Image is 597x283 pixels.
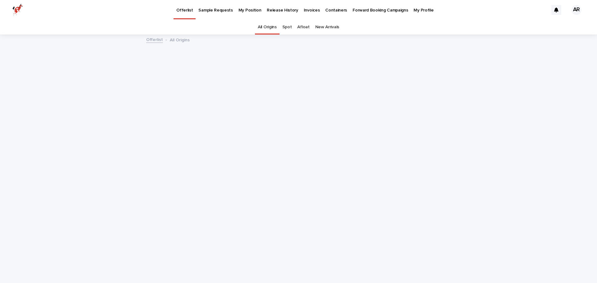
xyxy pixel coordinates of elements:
[572,5,581,15] div: AR
[282,20,292,34] a: Spot
[258,20,277,34] a: All Origins
[12,4,23,16] img: zttTXibQQrCfv9chImQE
[297,20,309,34] a: Afloat
[315,20,339,34] a: New Arrivals
[170,36,190,43] p: All Origins
[146,36,163,43] a: Offerlist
